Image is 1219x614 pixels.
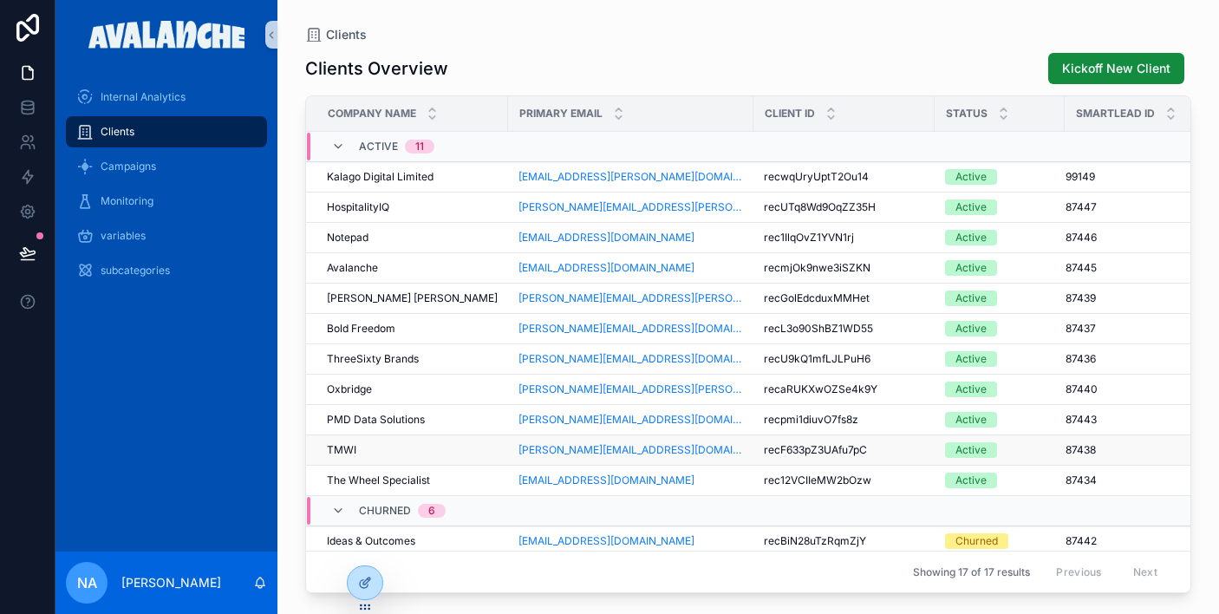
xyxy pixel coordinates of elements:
a: PMD Data Solutions [327,413,498,427]
div: Active [955,260,987,276]
span: Monitoring [101,194,153,208]
span: recwqUryUptT2Ou14 [764,170,869,184]
span: 87437 [1066,322,1096,336]
span: Active [359,140,398,153]
span: Campaigns [101,160,156,173]
span: 87438 [1066,443,1096,457]
a: recpmi1diuvO7fs8z [764,413,924,427]
div: Active [955,291,987,306]
a: [PERSON_NAME][EMAIL_ADDRESS][DOMAIN_NAME] [518,413,743,427]
a: variables [66,220,267,251]
span: Clients [326,26,367,43]
span: 87436 [1066,352,1096,366]
a: [EMAIL_ADDRESS][PERSON_NAME][DOMAIN_NAME] [518,170,743,184]
span: subcategories [101,264,170,278]
span: NA [77,572,97,593]
span: TMWI [327,443,356,457]
a: ThreeSixty Brands [327,352,498,366]
a: [PERSON_NAME] [PERSON_NAME] [327,291,498,305]
a: Bold Freedom [327,322,498,336]
span: recaRUKXwOZSe4k9Y [764,382,877,396]
div: Churned [955,533,998,549]
span: Smartlead ID [1076,107,1155,121]
span: 87445 [1066,261,1097,275]
span: 87440 [1066,382,1098,396]
span: recU9kQ1mfLJLPuH6 [764,352,870,366]
span: Kalago Digital Limited [327,170,433,184]
a: recU9kQ1mfLJLPuH6 [764,352,924,366]
span: 87447 [1066,200,1097,214]
a: Oxbridge [327,382,498,396]
a: HospitalityIQ [327,200,498,214]
span: recBiN28uTzRqmZjY [764,534,866,548]
span: Client ID [765,107,815,121]
a: Monitoring [66,186,267,217]
a: [PERSON_NAME][EMAIL_ADDRESS][PERSON_NAME][DOMAIN_NAME] [518,200,743,214]
a: [EMAIL_ADDRESS][DOMAIN_NAME] [518,231,743,245]
a: [PERSON_NAME][EMAIL_ADDRESS][PERSON_NAME][PERSON_NAME][DOMAIN_NAME] [518,291,743,305]
a: recUTq8Wd9OqZZ35H [764,200,924,214]
span: Ideas & Outcomes [327,534,415,548]
span: Kickoff New Client [1062,60,1170,77]
span: Clients [101,125,134,139]
span: ThreeSixty Brands [327,352,419,366]
a: Active [945,321,1054,336]
a: Active [945,473,1054,488]
span: recL3o90ShBZ1WD55 [764,322,873,336]
a: [EMAIL_ADDRESS][DOMAIN_NAME] [518,261,743,275]
a: Active [945,230,1054,245]
a: Kalago Digital Limited [327,170,498,184]
button: Kickoff New Client [1048,53,1184,84]
span: recF633pZ3UAfu7pC [764,443,867,457]
a: [PERSON_NAME][EMAIL_ADDRESS][DOMAIN_NAME] [518,352,743,366]
a: [PERSON_NAME][EMAIL_ADDRESS][PERSON_NAME][DOMAIN_NAME] [518,382,743,396]
a: [PERSON_NAME][EMAIL_ADDRESS][DOMAIN_NAME] [518,322,743,336]
a: recBiN28uTzRqmZjY [764,534,924,548]
a: Churned [945,533,1054,549]
a: recaRUKXwOZSe4k9Y [764,382,924,396]
div: Active [955,473,987,488]
a: [EMAIL_ADDRESS][DOMAIN_NAME] [518,474,694,487]
a: [PERSON_NAME][EMAIL_ADDRESS][DOMAIN_NAME] [518,443,743,457]
a: Campaigns [66,151,267,182]
a: Active [945,382,1054,397]
span: Oxbridge [327,382,372,396]
a: [EMAIL_ADDRESS][DOMAIN_NAME] [518,534,694,548]
span: The Wheel Specialist [327,474,430,487]
span: Avalanche [327,261,378,275]
a: Active [945,412,1054,428]
span: recUTq8Wd9OqZZ35H [764,200,876,214]
a: [EMAIL_ADDRESS][DOMAIN_NAME] [518,261,694,275]
span: Showing 17 of 17 results [913,565,1030,579]
a: The Wheel Specialist [327,474,498,487]
span: rec12VCIIeMW2bOzw [764,474,871,487]
div: 11 [415,140,424,153]
a: recL3o90ShBZ1WD55 [764,322,924,336]
a: Clients [305,26,367,43]
span: 87446 [1066,231,1097,245]
a: Active [945,442,1054,458]
a: Active [945,291,1054,306]
div: Active [955,321,987,336]
a: subcategories [66,255,267,286]
a: Active [945,199,1054,215]
span: Bold Freedom [327,322,395,336]
span: 87439 [1066,291,1096,305]
a: Active [945,260,1054,276]
div: Active [955,351,987,367]
a: [EMAIL_ADDRESS][DOMAIN_NAME] [518,534,743,548]
span: PMD Data Solutions [327,413,425,427]
div: 6 [428,504,435,518]
span: 87442 [1066,534,1097,548]
a: Active [945,169,1054,185]
span: Churned [359,504,411,518]
span: Notepad [327,231,368,245]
